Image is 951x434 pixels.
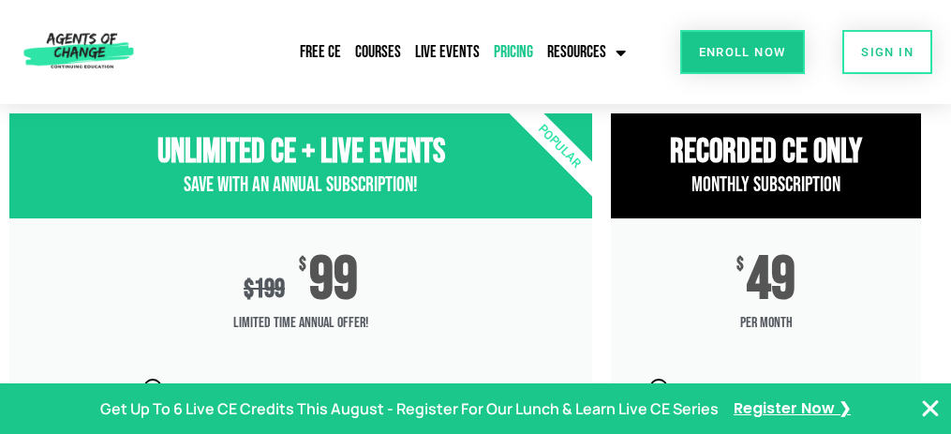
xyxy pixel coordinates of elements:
span: Enroll Now [699,46,786,58]
div: Popular [452,38,668,255]
nav: Menu [201,31,631,74]
span: $ [244,274,254,305]
h3: Unlimited CE + Live Events [9,132,592,172]
a: Register Now ❯ [734,396,851,423]
b: Live CE Webinars: 6+ Per Year ($500 Value) [175,382,459,399]
a: Pricing [489,31,538,74]
h3: RECORDED CE ONly [611,132,921,172]
span: $ [736,256,744,275]
span: Limited Time Annual Offer! [9,305,592,342]
a: Courses [350,31,406,74]
span: Save with an Annual Subscription! [184,172,418,198]
span: 49 [747,256,795,305]
span: 99 [309,256,358,305]
a: Free CE [295,31,346,74]
span: SIGN IN [861,46,914,58]
p: Get Up To 6 Live CE Credits This August - Register For Our Lunch & Learn Live CE Series [100,396,719,423]
a: Resources [542,31,631,74]
span: $ [299,256,306,275]
span: Monthly Subscription [691,172,840,198]
div: 199 [244,274,285,305]
a: SIGN IN [842,30,932,74]
a: Enroll Now [680,30,805,74]
a: Live Events [410,31,484,74]
span: per month [611,305,921,342]
button: Close Banner [919,397,942,420]
span: 150+ CE Courses + Unlimited CE Credits [681,382,884,415]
